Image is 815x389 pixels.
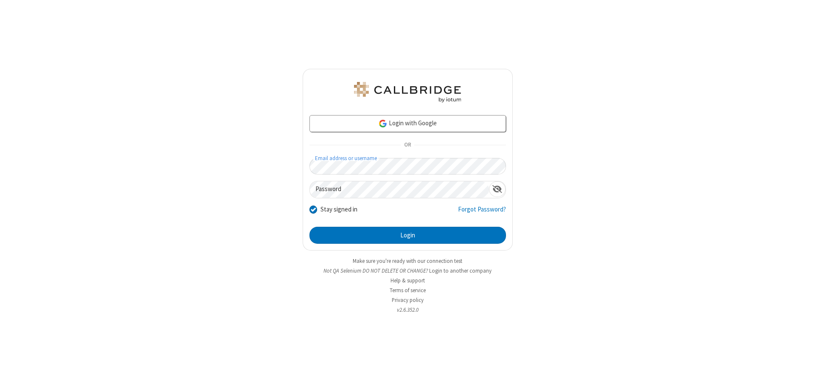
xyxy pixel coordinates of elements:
a: Login with Google [309,115,506,132]
a: Help & support [391,277,425,284]
img: QA Selenium DO NOT DELETE OR CHANGE [352,82,463,102]
input: Email address or username [309,158,506,175]
span: OR [401,139,414,151]
li: v2.6.352.0 [303,306,513,314]
div: Show password [489,181,506,197]
button: Login to another company [429,267,492,275]
a: Privacy policy [392,296,424,304]
li: Not QA Selenium DO NOT DELETE OR CHANGE? [303,267,513,275]
img: google-icon.png [378,119,388,128]
label: Stay signed in [320,205,357,214]
a: Make sure you're ready with our connection test [353,257,462,265]
a: Forgot Password? [458,205,506,221]
button: Login [309,227,506,244]
a: Terms of service [390,287,426,294]
input: Password [310,181,489,198]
